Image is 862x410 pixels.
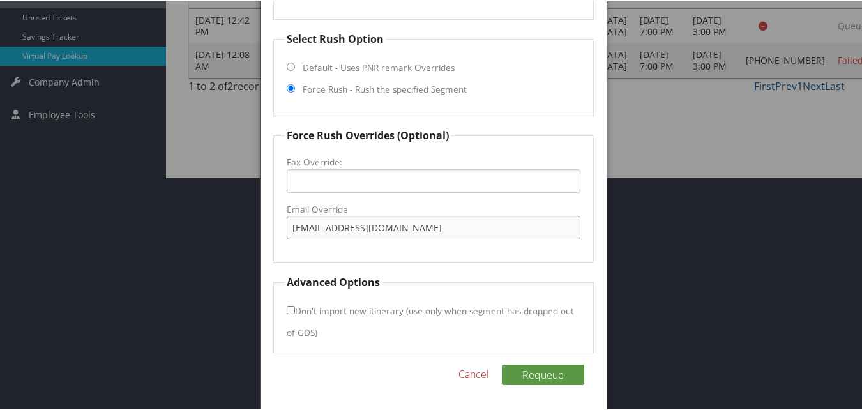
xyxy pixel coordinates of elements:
[287,298,574,343] label: Don't import new itinerary (use only when segment has dropped out of GDS)
[287,155,580,167] label: Fax Override:
[303,82,467,95] label: Force Rush - Rush the specified Segment
[287,305,295,313] input: Don't import new itinerary (use only when segment has dropped out of GDS)
[285,126,451,142] legend: Force Rush Overrides (Optional)
[287,202,580,215] label: Email Override
[502,363,584,384] button: Requeue
[303,60,455,73] label: Default - Uses PNR remark Overrides
[458,365,489,381] a: Cancel
[285,30,386,45] legend: Select Rush Option
[285,273,382,289] legend: Advanced Options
